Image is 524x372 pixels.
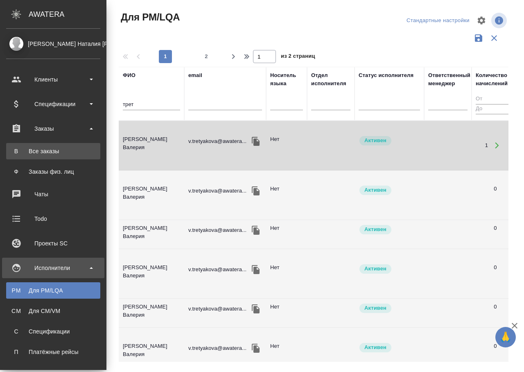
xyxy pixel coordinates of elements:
[359,185,420,196] div: Рядовой исполнитель: назначай с учетом рейтинга
[364,186,386,194] p: Активен
[488,137,505,154] button: Открыть работы
[359,303,420,314] div: Рядовой исполнитель: назначай с учетом рейтинга
[6,143,100,159] a: ВВсе заказы
[10,348,96,356] div: Платёжные рейсы
[10,286,96,295] div: Для PM/LQA
[486,30,502,46] button: Сбросить фильтры
[491,13,508,28] span: Посмотреть информацию
[266,299,307,327] td: Нет
[494,185,497,193] div: 0
[266,220,307,249] td: Нет
[485,141,488,150] div: 1
[6,98,100,110] div: Спецификации
[364,343,386,352] p: Активен
[6,122,100,135] div: Заказы
[499,329,513,346] span: 🙏
[364,225,386,234] p: Активен
[495,327,516,347] button: 🙏
[250,263,262,276] button: Скопировать
[119,259,184,288] td: [PERSON_NAME] Валерия
[200,52,213,61] span: 2
[188,71,202,79] div: email
[270,71,303,88] div: Носитель языка
[359,224,420,235] div: Рядовой исполнитель: назначай с учетом рейтинга
[10,168,96,176] div: Заказы физ. лиц
[6,303,100,319] a: CMДля CM/VM
[6,344,100,360] a: ППлатёжные рейсы
[2,184,104,204] a: Чаты
[364,265,386,273] p: Активен
[404,14,472,27] div: split button
[188,137,246,145] p: v.tretyakova@awatera...
[200,50,213,63] button: 2
[188,305,246,313] p: v.tretyakova@awatera...
[119,338,184,367] td: [PERSON_NAME] Валерия
[250,342,262,354] button: Скопировать
[6,73,100,86] div: Клиенты
[266,259,307,288] td: Нет
[266,131,307,160] td: Нет
[188,187,246,195] p: v.tretyakova@awatera...
[188,226,246,234] p: v.tretyakova@awatera...
[119,299,184,327] td: [PERSON_NAME] Валерия
[250,135,262,147] button: Скопировать
[472,11,491,30] span: Настроить таблицу
[10,307,96,315] div: Для CM/VM
[250,303,262,315] button: Скопировать
[364,136,386,145] p: Активен
[266,181,307,209] td: Нет
[494,303,497,311] div: 0
[471,30,486,46] button: Сохранить фильтры
[281,51,315,63] span: из 2 страниц
[476,104,515,114] input: До
[6,262,100,274] div: Исполнители
[476,94,515,104] input: От
[10,327,96,336] div: Спецификации
[188,344,246,352] p: v.tretyakova@awatera...
[6,39,100,48] div: [PERSON_NAME] Наталия [PERSON_NAME]
[2,209,104,229] a: Todo
[494,342,497,350] div: 0
[119,220,184,249] td: [PERSON_NAME] Валерия
[188,265,246,274] p: v.tretyakova@awatera...
[476,71,508,88] div: Количество начислений
[119,131,184,160] td: [PERSON_NAME] Валерия
[359,135,420,146] div: Рядовой исполнитель: назначай с учетом рейтинга
[428,71,470,88] div: Ответственный менеджер
[6,213,100,225] div: Todo
[359,263,420,274] div: Рядовой исполнитель: назначай с учетом рейтинга
[364,304,386,312] p: Активен
[119,181,184,209] td: [PERSON_NAME] Валерия
[311,71,350,88] div: Отдел исполнителя
[6,163,100,180] a: ФЗаказы физ. лиц
[2,233,104,254] a: Проекты SC
[359,342,420,353] div: Рядовой исполнитель: назначай с учетом рейтинга
[6,323,100,340] a: ССпецификации
[266,338,307,367] td: Нет
[250,224,262,236] button: Скопировать
[29,6,106,23] div: AWATERA
[123,71,136,79] div: ФИО
[6,282,100,299] a: PMДля PM/LQA
[6,237,100,250] div: Проекты SC
[250,185,262,197] button: Скопировать
[359,71,413,79] div: Статус исполнителя
[119,11,180,24] span: Для PM/LQA
[494,263,497,272] div: 0
[494,224,497,232] div: 0
[6,188,100,200] div: Чаты
[10,147,96,155] div: Все заказы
